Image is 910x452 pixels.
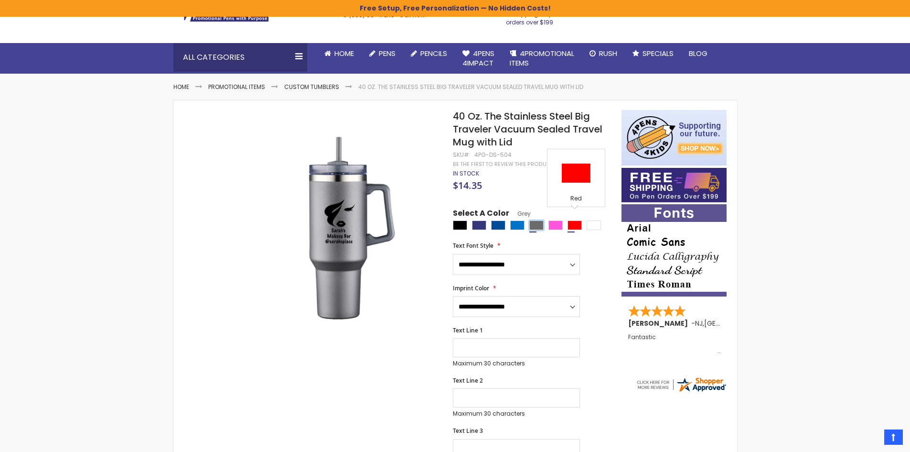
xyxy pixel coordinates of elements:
[453,220,467,230] div: Black
[567,220,582,230] div: Red
[453,110,602,149] span: 40 Oz. The Stainless Steel Big Traveler Vacuum Sealed Travel Mug with Lid
[472,220,486,230] div: Royal Blue
[403,43,455,64] a: Pencils
[550,195,602,204] div: Red
[704,319,774,328] span: [GEOGRAPHIC_DATA]
[358,83,583,91] li: 40 Oz. The Stainless Steel Big Traveler Vacuum Sealed Travel Mug with Lid
[334,48,354,58] span: Home
[621,204,727,297] img: font-personalization-examples
[453,169,479,177] span: In stock
[635,376,727,393] img: 4pens.com widget logo
[474,151,512,159] div: 4PG-DS-504
[587,220,601,230] div: White
[284,83,339,91] a: Custom Tumblers
[691,319,774,328] span: - ,
[420,48,447,58] span: Pencils
[462,48,494,68] span: 4Pens 4impact
[453,360,580,367] p: Maximum 30 characters
[317,43,362,64] a: Home
[362,43,403,64] a: Pens
[453,151,471,159] strong: SKU
[635,387,727,395] a: 4pens.com certificate URL
[510,220,525,230] div: Blue Light
[453,326,483,334] span: Text Line 1
[509,209,531,218] span: Grey
[621,168,727,202] img: Free shipping on orders over $199
[208,83,265,91] a: Promotional Items
[628,319,691,328] span: [PERSON_NAME]
[491,220,505,230] div: Dark Blue
[453,242,493,250] span: Text Font Style
[529,220,544,230] div: Grey
[453,208,509,221] span: Select A Color
[453,161,553,168] a: Be the first to review this product
[173,83,189,91] a: Home
[453,410,580,418] p: Maximum 30 characters
[621,110,727,165] img: 4pens 4 kids
[695,319,703,328] span: NJ
[453,376,483,385] span: Text Line 2
[599,48,617,58] span: Rush
[502,43,582,74] a: 4PROMOTIONALITEMS
[222,124,440,342] img: grey-2-4pg-ds-504-40-oz-the-stainless-steel-travel-mug-with-lid_1.jpg
[625,43,681,64] a: Specials
[453,170,479,177] div: Availability
[689,48,707,58] span: Blog
[548,220,563,230] div: Pink
[642,48,674,58] span: Specials
[453,427,483,435] span: Text Line 3
[453,179,482,192] span: $14.35
[681,43,715,64] a: Blog
[379,48,396,58] span: Pens
[455,43,502,74] a: 4Pens4impact
[582,43,625,64] a: Rush
[453,284,489,292] span: Imprint Color
[628,334,721,354] div: Fantastic
[510,48,574,68] span: 4PROMOTIONAL ITEMS
[173,43,307,72] div: All Categories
